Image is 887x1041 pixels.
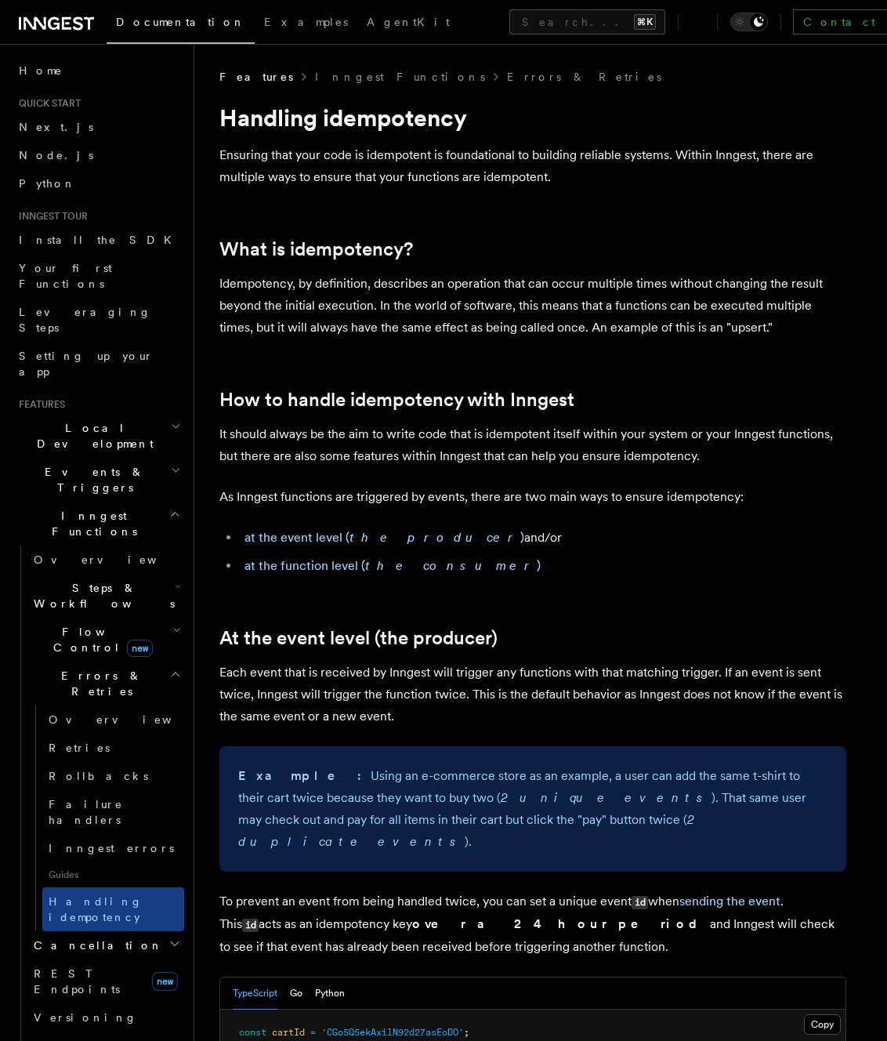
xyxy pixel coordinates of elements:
a: At the event level (the producer) [219,627,498,649]
span: Next.js [19,121,93,133]
span: Handling idempotency [49,895,143,923]
span: Inngest Functions [13,508,169,539]
a: at the function level (the consumer) [244,558,541,573]
span: new [127,640,153,657]
span: new [152,972,178,991]
kbd: ⌘K [634,14,656,30]
span: Features [13,398,65,411]
li: and/or [240,527,846,549]
a: sending the event [679,894,780,909]
a: Examples [255,5,357,42]
a: Next.js [13,113,184,141]
span: Rollbacks [49,770,148,782]
p: Each event that is received by Inngest will trigger any functions with that matching trigger. If ... [219,662,846,727]
a: Inngest Functions [315,69,485,85]
code: id [632,896,648,909]
a: Rollbacks [42,762,184,790]
strong: Example: [238,768,371,783]
span: Inngest errors [49,842,174,854]
span: Features [219,69,293,85]
a: Errors & Retries [507,69,661,85]
a: AgentKit [357,5,459,42]
span: Documentation [116,16,245,28]
a: How to handle idempotency with Inngest [219,389,574,411]
span: REST Endpoints [34,967,120,996]
button: Inngest Functions [13,502,184,546]
button: Toggle dark mode [730,13,768,31]
span: Your first Functions [19,262,112,290]
button: Flow Controlnew [27,618,184,662]
p: Ensuring that your code is idempotent is foundational to building reliable systems. Within Innges... [219,144,846,188]
a: Python [13,169,184,198]
a: Setting up your app [13,342,184,386]
span: AgentKit [367,16,450,28]
a: Home [13,56,184,85]
span: Failure handlers [49,798,123,826]
a: Inngest errors [42,834,184,862]
span: Events & Triggers [13,464,171,495]
span: 'CGo5Q5ekAxilN92d27asEoDO' [321,1027,464,1038]
span: Retries [49,742,110,754]
p: Using an e-commerce store as an example, a user can add the same t-shirt to their cart twice beca... [238,765,827,853]
span: const [239,1027,266,1038]
span: Versioning [34,1011,137,1024]
a: Handling idempotency [42,887,184,931]
a: Your first Functions [13,254,184,298]
button: TypeScript [233,978,277,1010]
span: Flow Control [27,624,172,655]
a: Install the SDK [13,226,184,254]
button: Go [290,978,302,1010]
em: the producer [349,530,520,545]
button: Copy [804,1014,841,1035]
a: Retries [42,734,184,762]
span: = [310,1027,316,1038]
a: Versioning [27,1003,184,1032]
button: Local Development [13,414,184,458]
a: Overview [42,705,184,734]
span: Local Development [13,420,171,452]
span: Python [19,177,76,190]
a: REST Endpointsnew [27,959,184,1003]
div: Errors & Retries [27,705,184,931]
p: To prevent an event from being handled twice, you can set a unique event when . This acts as an i... [219,890,846,958]
span: Home [19,63,63,78]
a: Overview [27,546,184,574]
a: Leveraging Steps [13,298,184,342]
span: Examples [264,16,348,28]
button: Search...⌘K [509,9,665,34]
span: Steps & Workflows [27,580,175,611]
code: id [242,919,259,932]
p: It should always be the aim to write code that is idempotent itself within your system or your In... [219,423,846,467]
strong: over a 24 hour period [412,916,710,931]
button: Cancellation [27,931,184,959]
span: Guides [42,862,184,887]
button: Errors & Retries [27,662,184,705]
em: the consumer [365,558,537,573]
a: Documentation [107,5,255,44]
span: cartId [272,1027,305,1038]
span: Quick start [13,97,81,110]
a: at the event level (the producer) [244,530,524,545]
p: Idempotency, by definition, describes an operation that can occur multiple times without changing... [219,273,846,339]
em: 2 unique events [501,790,711,805]
p: As Inngest functions are triggered by events, there are two main ways to ensure idempotency: [219,486,846,508]
span: Overview [34,553,195,566]
button: Events & Triggers [13,458,184,502]
a: Failure handlers [42,790,184,834]
span: Errors & Retries [27,668,170,699]
span: Cancellation [27,938,163,953]
a: Node.js [13,141,184,169]
h1: Handling idempotency [219,103,846,132]
span: Node.js [19,149,93,161]
button: Steps & Workflows [27,574,184,618]
span: Leveraging Steps [19,306,151,334]
span: Inngest tour [13,210,88,223]
span: ; [464,1027,469,1038]
button: Python [315,978,345,1010]
a: What is idempotency? [219,238,413,260]
span: Install the SDK [19,234,181,246]
span: Overview [49,713,210,726]
span: Setting up your app [19,350,154,378]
